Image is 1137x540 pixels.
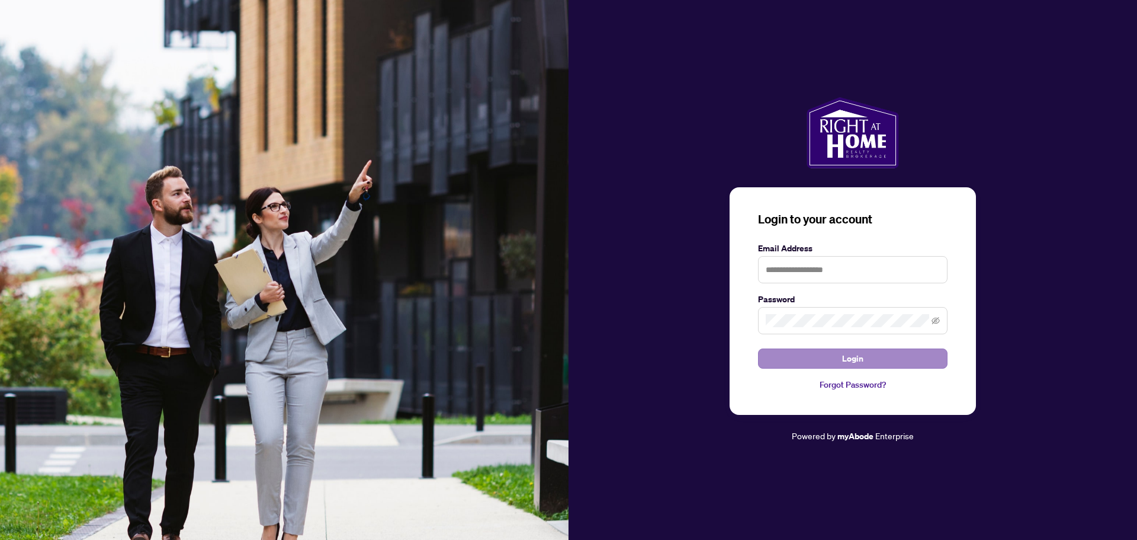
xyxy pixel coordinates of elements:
[932,317,940,325] span: eye-invisible
[807,97,898,168] img: ma-logo
[875,430,914,441] span: Enterprise
[842,349,863,368] span: Login
[758,349,947,369] button: Login
[837,430,873,443] a: myAbode
[758,293,947,306] label: Password
[758,378,947,391] a: Forgot Password?
[758,211,947,228] h3: Login to your account
[758,242,947,255] label: Email Address
[792,430,836,441] span: Powered by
